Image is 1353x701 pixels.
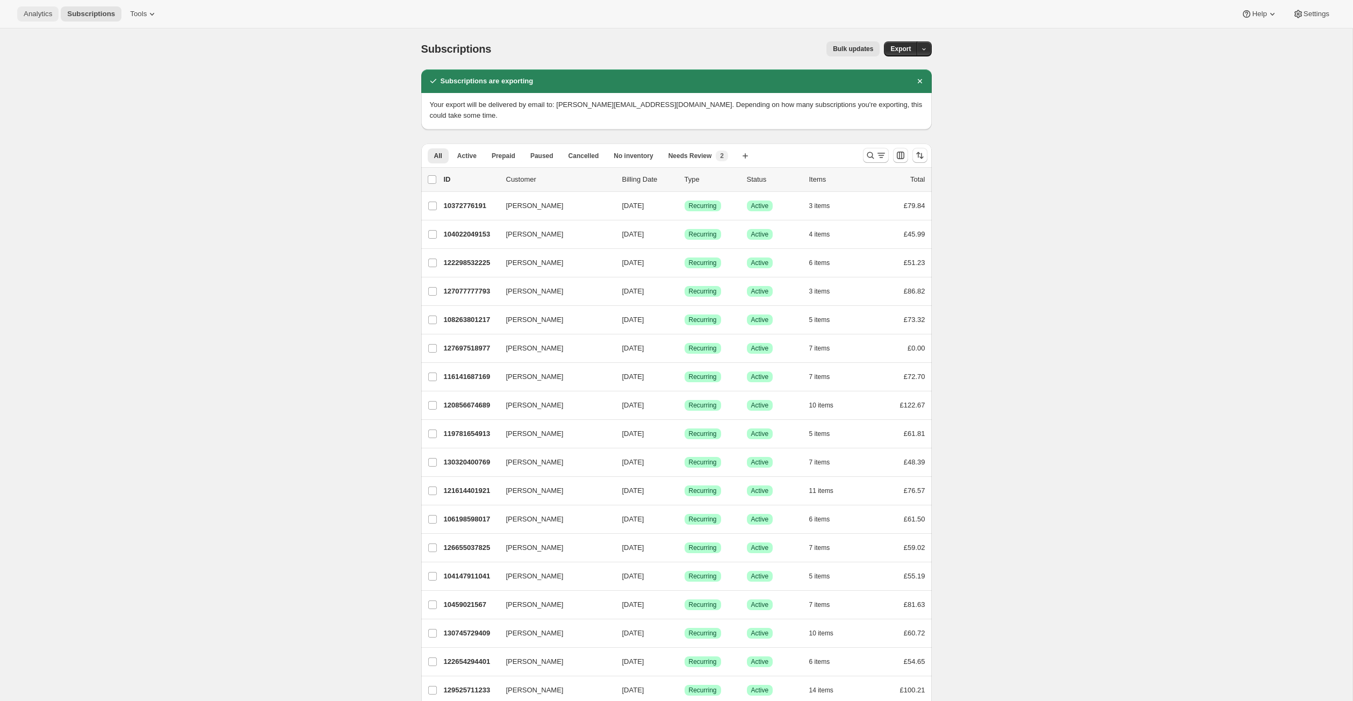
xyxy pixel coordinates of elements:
[751,515,769,524] span: Active
[444,369,925,384] div: 116141687169[PERSON_NAME][DATE]SuccessRecurringSuccessActive7 items£72.70
[890,45,911,53] span: Export
[492,152,515,160] span: Prepaid
[622,487,644,495] span: [DATE]
[457,152,477,160] span: Active
[809,654,842,669] button: 6 items
[444,229,498,240] p: 104022049153
[506,628,564,639] span: [PERSON_NAME]
[910,174,925,185] p: Total
[17,6,59,22] button: Analytics
[506,343,564,354] span: [PERSON_NAME]
[689,259,717,267] span: Recurring
[500,625,607,642] button: [PERSON_NAME]
[444,371,498,382] p: 116141687169
[689,401,717,410] span: Recurring
[500,482,607,499] button: [PERSON_NAME]
[751,202,769,210] span: Active
[751,487,769,495] span: Active
[1286,6,1336,22] button: Settings
[809,657,830,666] span: 6 items
[430,101,923,119] span: Your export will be delivered by email to: [PERSON_NAME][EMAIL_ADDRESS][DOMAIN_NAME]. Depending o...
[444,227,925,242] div: 104022049153[PERSON_NAME][DATE]SuccessRecurringSuccessActive4 items£45.99
[751,543,769,552] span: Active
[751,600,769,609] span: Active
[506,229,564,240] span: [PERSON_NAME]
[622,629,644,637] span: [DATE]
[506,257,564,268] span: [PERSON_NAME]
[904,629,925,637] span: £60.72
[904,230,925,238] span: £45.99
[124,6,164,22] button: Tools
[809,259,830,267] span: 6 items
[809,629,833,638] span: 10 items
[506,201,564,211] span: [PERSON_NAME]
[444,343,498,354] p: 127697518977
[809,312,842,327] button: 5 items
[500,254,607,271] button: [PERSON_NAME]
[506,514,564,525] span: [PERSON_NAME]
[67,10,115,18] span: Subscriptions
[689,316,717,324] span: Recurring
[444,683,925,698] div: 129525711233[PERSON_NAME][DATE]SuccessRecurringSuccessActive14 items£100.21
[809,683,845,698] button: 14 items
[444,685,498,696] p: 129525711233
[809,227,842,242] button: 4 items
[444,626,925,641] div: 130745729409[PERSON_NAME][DATE]SuccessRecurringSuccessActive10 items£60.72
[444,255,925,270] div: 122298532225[PERSON_NAME][DATE]SuccessRecurringSuccessActive6 items£51.23
[500,511,607,528] button: [PERSON_NAME]
[809,202,830,210] span: 3 items
[809,198,842,213] button: 3 items
[622,344,644,352] span: [DATE]
[500,226,607,243] button: [PERSON_NAME]
[809,369,842,384] button: 7 items
[751,657,769,666] span: Active
[444,656,498,667] p: 122654294401
[893,148,908,163] button: Customize table column order and visibility
[500,454,607,471] button: [PERSON_NAME]
[444,312,925,327] div: 108263801217[PERSON_NAME][DATE]SuccessRecurringSuccessActive5 items£73.32
[506,685,564,696] span: [PERSON_NAME]
[809,287,830,296] span: 3 items
[500,596,607,613] button: [PERSON_NAME]
[444,485,498,496] p: 121614401921
[568,152,599,160] span: Cancelled
[444,201,498,211] p: 10372776191
[622,430,644,438] span: [DATE]
[689,515,717,524] span: Recurring
[444,654,925,669] div: 122654294401[PERSON_NAME][DATE]SuccessRecurringSuccessActive6 items£54.65
[689,600,717,609] span: Recurring
[833,45,873,53] span: Bulk updates
[809,230,830,239] span: 4 items
[444,174,498,185] p: ID
[809,600,830,609] span: 7 items
[689,657,717,666] span: Recurring
[506,485,564,496] span: [PERSON_NAME]
[130,10,147,18] span: Tools
[904,487,925,495] span: £76.57
[689,430,717,438] span: Recurring
[506,371,564,382] span: [PERSON_NAME]
[904,543,925,552] span: £59.02
[500,197,607,214] button: [PERSON_NAME]
[622,458,644,466] span: [DATE]
[506,656,564,667] span: [PERSON_NAME]
[622,174,676,185] p: Billing Date
[751,316,769,324] span: Active
[809,483,845,498] button: 11 items
[444,257,498,268] p: 122298532225
[904,373,925,381] span: £72.70
[809,569,842,584] button: 5 items
[809,255,842,270] button: 6 items
[622,230,644,238] span: [DATE]
[720,152,724,160] span: 2
[444,198,925,213] div: 10372776191[PERSON_NAME][DATE]SuccessRecurringSuccessActive3 items£79.84
[863,148,889,163] button: Search and filter results
[444,569,925,584] div: 104147911041[PERSON_NAME][DATE]SuccessRecurringSuccessActive5 items£55.19
[809,572,830,581] span: 5 items
[444,571,498,582] p: 104147911041
[751,287,769,296] span: Active
[506,314,564,325] span: [PERSON_NAME]
[506,571,564,582] span: [PERSON_NAME]
[809,316,830,324] span: 5 items
[809,344,830,353] span: 7 items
